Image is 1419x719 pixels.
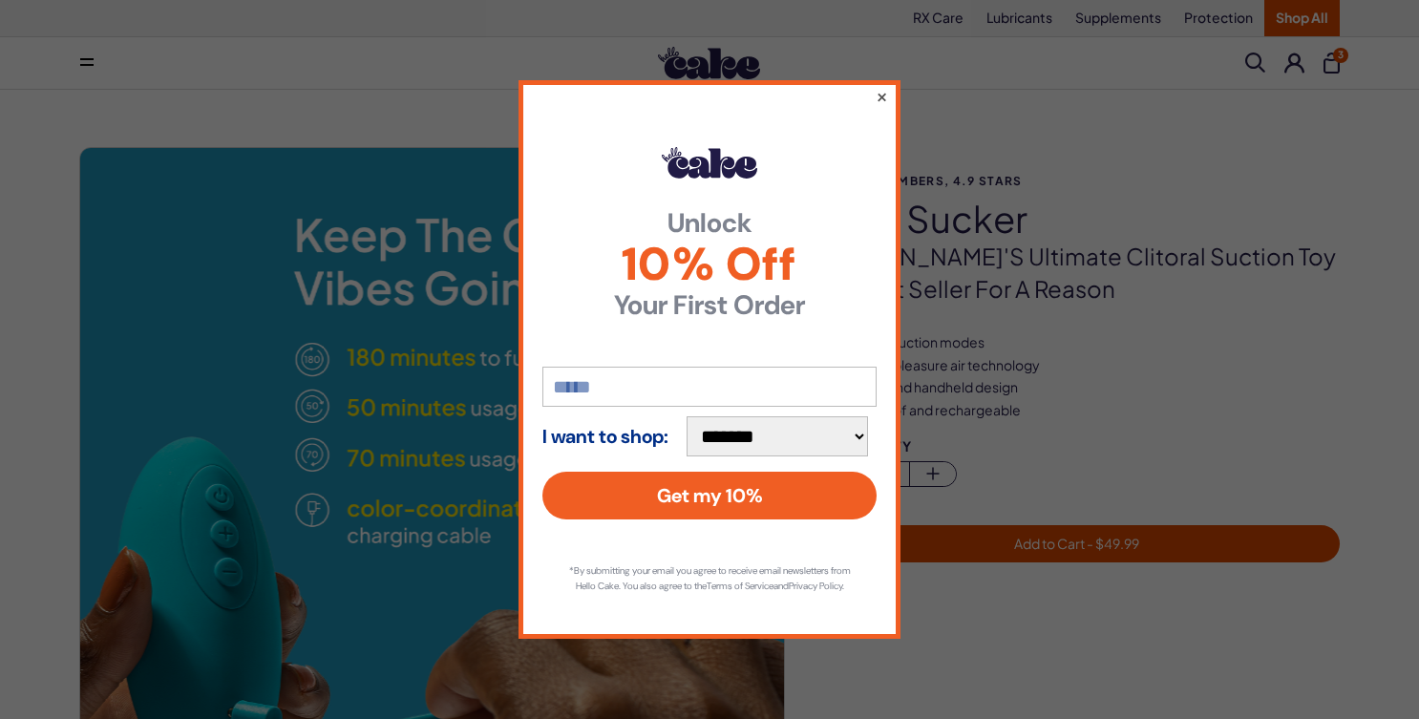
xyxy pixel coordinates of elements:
[542,426,668,447] strong: I want to shop:
[542,472,877,519] button: Get my 10%
[561,563,858,594] p: *By submitting your email you agree to receive email newsletters from Hello Cake. You also agree ...
[662,147,757,178] img: Hello Cake
[542,292,877,319] strong: Your First Order
[707,580,773,592] a: Terms of Service
[542,210,877,237] strong: Unlock
[789,580,842,592] a: Privacy Policy
[542,242,877,287] span: 10% Off
[876,85,888,108] button: ×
